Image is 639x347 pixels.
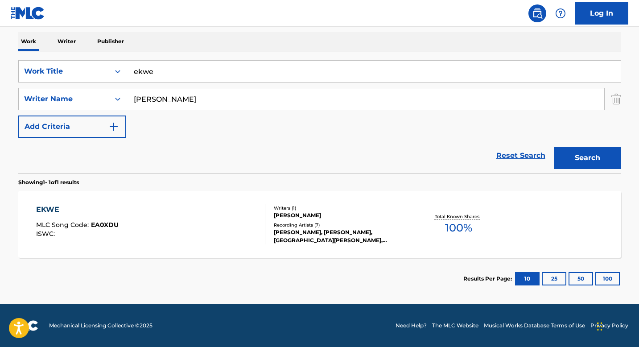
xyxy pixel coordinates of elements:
[552,4,569,22] div: Help
[575,2,628,25] a: Log In
[528,4,546,22] a: Public Search
[36,221,91,229] span: MLC Song Code :
[24,66,104,77] div: Work Title
[36,230,57,238] span: ISWC :
[274,205,408,211] div: Writers ( 1 )
[484,322,585,330] a: Musical Works Database Terms of Use
[18,116,126,138] button: Add Criteria
[274,228,408,244] div: [PERSON_NAME], [PERSON_NAME], [GEOGRAPHIC_DATA][PERSON_NAME], [GEOGRAPHIC_DATA][PERSON_NAME], LIO...
[542,272,566,285] button: 25
[569,272,593,285] button: 50
[463,275,514,283] p: Results Per Page:
[91,221,119,229] span: EA0XDU
[274,211,408,219] div: [PERSON_NAME]
[492,146,550,165] a: Reset Search
[435,213,482,220] p: Total Known Shares:
[36,204,119,215] div: EKWE
[594,304,639,347] iframe: Chat Widget
[396,322,427,330] a: Need Help?
[18,178,79,186] p: Showing 1 - 1 of 1 results
[555,8,566,19] img: help
[515,272,540,285] button: 10
[590,322,628,330] a: Privacy Policy
[597,313,602,340] div: Drag
[554,147,621,169] button: Search
[595,272,620,285] button: 100
[18,60,621,173] form: Search Form
[18,191,621,258] a: EKWEMLC Song Code:EA0XDUISWC:Writers (1)[PERSON_NAME]Recording Artists (7)[PERSON_NAME], [PERSON_...
[49,322,153,330] span: Mechanical Licensing Collective © 2025
[95,32,127,51] p: Publisher
[432,322,478,330] a: The MLC Website
[445,220,472,236] span: 100 %
[532,8,543,19] img: search
[24,94,104,104] div: Writer Name
[611,88,621,110] img: Delete Criterion
[18,32,39,51] p: Work
[11,7,45,20] img: MLC Logo
[11,320,38,331] img: logo
[274,222,408,228] div: Recording Artists ( 7 )
[55,32,78,51] p: Writer
[108,121,119,132] img: 9d2ae6d4665cec9f34b9.svg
